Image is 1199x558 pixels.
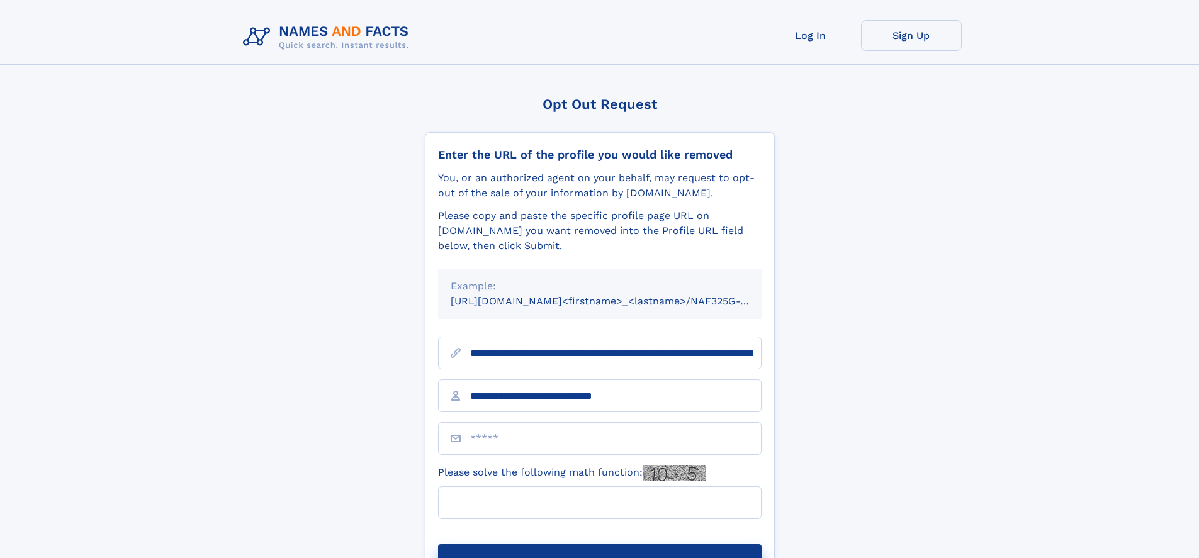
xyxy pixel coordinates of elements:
[760,20,861,51] a: Log In
[438,148,762,162] div: Enter the URL of the profile you would like removed
[861,20,962,51] a: Sign Up
[438,465,706,481] label: Please solve the following math function:
[425,96,775,112] div: Opt Out Request
[438,208,762,254] div: Please copy and paste the specific profile page URL on [DOMAIN_NAME] you want removed into the Pr...
[451,279,749,294] div: Example:
[438,170,762,201] div: You, or an authorized agent on your behalf, may request to opt-out of the sale of your informatio...
[451,295,785,307] small: [URL][DOMAIN_NAME]<firstname>_<lastname>/NAF325G-xxxxxxxx
[238,20,419,54] img: Logo Names and Facts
